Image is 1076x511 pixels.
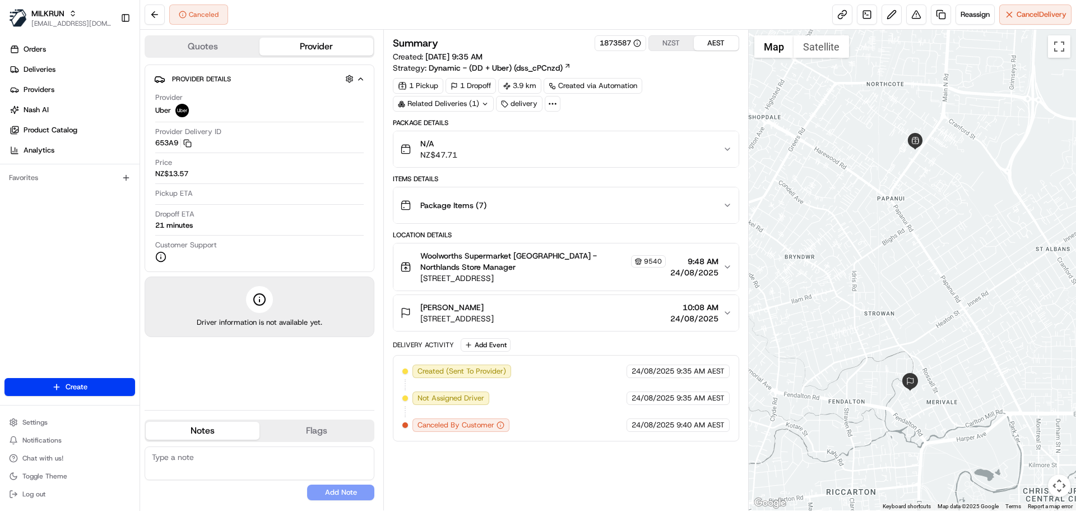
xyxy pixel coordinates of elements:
[393,340,454,349] div: Delivery Activity
[4,468,135,484] button: Toggle Theme
[155,188,193,199] span: Pickup ETA
[694,36,739,50] button: AEST
[175,104,189,117] img: uber-new-logo.jpeg
[22,418,48,427] span: Settings
[393,118,739,127] div: Package Details
[670,302,718,313] span: 10:08 AM
[146,422,259,440] button: Notes
[259,422,373,440] button: Flags
[393,174,739,183] div: Items Details
[420,302,484,313] span: [PERSON_NAME]
[155,158,172,168] span: Price
[938,503,999,509] span: Map data ©2025 Google
[418,366,506,376] span: Created (Sent To Provider)
[393,51,483,62] span: Created:
[649,36,694,50] button: NZST
[24,85,54,95] span: Providers
[420,149,457,160] span: NZ$47.71
[155,240,217,250] span: Customer Support
[22,454,63,463] span: Chat with us!
[425,52,483,62] span: [DATE] 9:35 AM
[544,78,642,94] a: Created via Automation
[999,4,1072,25] button: CancelDelivery
[24,44,46,54] span: Orders
[498,78,541,94] div: 3.9 km
[155,138,192,148] button: 653A9
[4,81,140,99] a: Providers
[31,19,112,28] button: [EMAIL_ADDRESS][DOMAIN_NAME]
[1028,503,1073,509] a: Report a map error
[155,93,183,103] span: Provider
[670,313,718,324] span: 24/08/2025
[155,127,221,137] span: Provider Delivery ID
[883,503,931,510] button: Keyboard shortcuts
[420,250,628,273] span: Woolworths Supermarket [GEOGRAPHIC_DATA] - Northlands Store Manager
[24,65,55,75] span: Deliveries
[420,138,457,149] span: N/A
[4,40,140,58] a: Orders
[418,393,484,403] span: Not Assigned Driver
[4,378,135,396] button: Create
[22,436,62,445] span: Notifications
[429,62,571,73] a: Dynamic - (DD + Uber) (dss_cPCnzd)
[600,38,641,48] button: 1873587
[676,366,725,376] span: 9:35 AM AEST
[22,472,67,481] span: Toggle Theme
[644,257,662,266] span: 9540
[197,317,322,328] span: Driver information is not available yet.
[632,393,674,403] span: 24/08/2025
[31,8,64,19] button: MILKRUN
[393,38,438,48] h3: Summary
[155,105,171,116] span: Uber
[393,78,443,94] div: 1 Pickup
[670,256,718,267] span: 9:48 AM
[1005,503,1021,509] a: Terms (opens in new tab)
[446,78,496,94] div: 1 Dropoff
[169,4,228,25] button: Canceled
[24,125,77,135] span: Product Catalog
[670,267,718,278] span: 24/08/2025
[22,490,45,499] span: Log out
[146,38,259,56] button: Quotes
[418,420,494,430] span: Canceled By Customer
[393,243,738,291] button: Woolworths Supermarket [GEOGRAPHIC_DATA] - Northlands Store Manager9540[STREET_ADDRESS]9:48 AM24/...
[4,4,116,31] button: MILKRUNMILKRUN[EMAIL_ADDRESS][DOMAIN_NAME]
[66,382,87,392] span: Create
[752,496,789,510] a: Open this area in Google Maps (opens a new window)
[4,415,135,430] button: Settings
[632,420,674,430] span: 24/08/2025
[420,273,665,284] span: [STREET_ADDRESS]
[172,75,231,84] span: Provider Details
[393,62,571,73] div: Strategy:
[496,96,542,112] div: delivery
[9,9,27,27] img: MILKRUN
[676,420,725,430] span: 9:40 AM AEST
[393,131,738,167] button: N/ANZ$47.71
[420,313,494,324] span: [STREET_ADDRESS]
[24,105,49,115] span: Nash AI
[754,35,794,58] button: Show street map
[155,169,188,179] span: NZ$13.57
[632,366,674,376] span: 24/08/2025
[794,35,849,58] button: Show satellite imagery
[1017,10,1066,20] span: Cancel Delivery
[393,295,738,331] button: [PERSON_NAME][STREET_ADDRESS]10:08 AM24/08/2025
[676,393,725,403] span: 9:35 AM AEST
[4,450,135,466] button: Chat with us!
[1048,475,1070,497] button: Map camera controls
[4,101,140,119] a: Nash AI
[154,70,365,88] button: Provider Details
[393,96,494,112] div: Related Deliveries (1)
[4,432,135,448] button: Notifications
[4,141,140,159] a: Analytics
[461,338,511,352] button: Add Event
[24,145,54,155] span: Analytics
[155,220,193,231] div: 21 minutes
[752,496,789,510] img: Google
[4,486,135,502] button: Log out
